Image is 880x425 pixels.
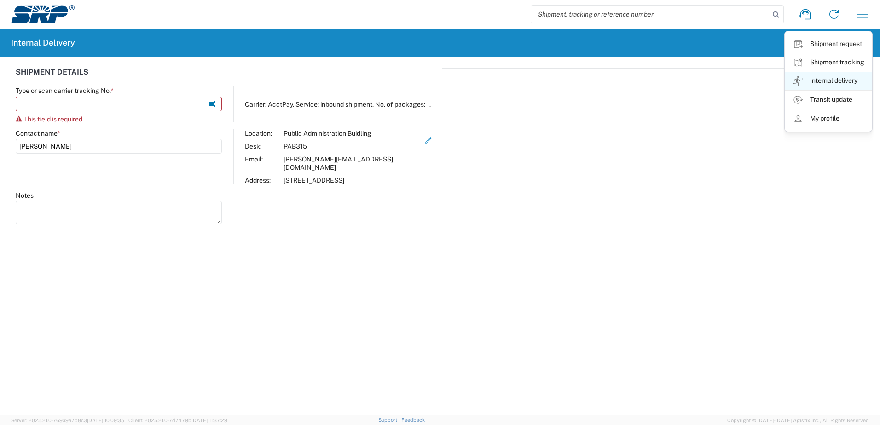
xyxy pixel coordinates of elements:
[24,115,82,123] span: This field is required
[87,418,124,423] span: [DATE] 10:09:35
[11,418,124,423] span: Server: 2025.21.0-769a9a7b8c3
[245,100,431,109] div: Carrier: AcctPay. Service: inbound shipment. No. of packages: 1.
[785,109,872,128] a: My profile
[785,35,872,53] a: Shipment request
[785,91,872,109] a: Transit update
[378,417,401,423] a: Support
[128,418,227,423] span: Client: 2025.21.0-7d7479b
[284,176,419,184] div: [STREET_ADDRESS]
[16,68,438,86] div: SHIPMENT DETAILS
[245,129,279,138] div: Location:
[245,176,279,184] div: Address:
[284,155,419,172] div: [PERSON_NAME][EMAIL_ADDRESS][DOMAIN_NAME]
[401,417,425,423] a: Feedback
[245,142,279,150] div: Desk:
[785,53,872,72] a: Shipment tracking
[245,155,279,172] div: Email:
[284,129,419,138] div: Public Administration Buidling
[16,129,60,138] label: Contact name
[785,72,872,90] a: Internal delivery
[727,416,869,425] span: Copyright © [DATE]-[DATE] Agistix Inc., All Rights Reserved
[11,5,75,23] img: srp
[531,6,770,23] input: Shipment, tracking or reference number
[284,142,419,150] div: PAB315
[16,191,34,200] label: Notes
[191,418,227,423] span: [DATE] 11:37:29
[11,37,75,48] h2: Internal Delivery
[16,86,114,95] label: Type or scan carrier tracking No.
